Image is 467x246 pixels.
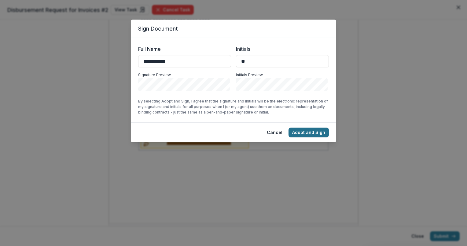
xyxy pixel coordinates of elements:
[236,72,329,78] p: Initials Preview
[131,20,336,38] header: Sign Document
[236,45,325,53] label: Initials
[263,128,286,137] button: Cancel
[138,45,227,53] label: Full Name
[138,99,329,115] p: By selecting Adopt and Sign, I agree that the signature and initials will be the electronic repre...
[138,72,231,78] p: Signature Preview
[289,128,329,137] button: Adopt and Sign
